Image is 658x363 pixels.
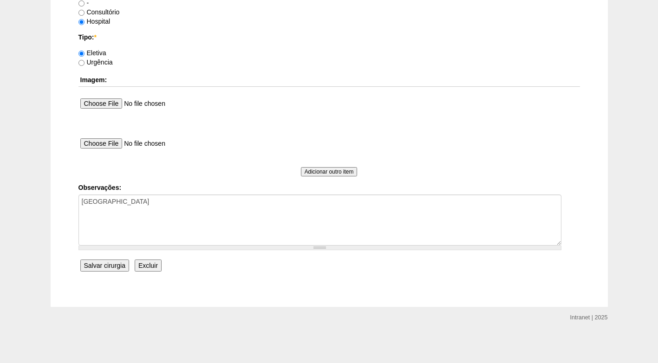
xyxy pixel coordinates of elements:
input: - [78,0,85,6]
input: Eletiva [78,51,85,57]
input: Excluir [135,259,162,272]
div: Intranet | 2025 [570,313,608,322]
th: Imagem: [78,73,580,87]
label: Consultório [78,8,120,16]
input: Consultório [78,10,85,16]
input: Urgência [78,60,85,66]
label: Tipo: [78,32,580,42]
input: Adicionar outro item [301,167,358,176]
label: Urgência [78,58,113,66]
input: Salvar cirurgia [80,259,129,272]
span: Este campo é obrigatório. [94,33,96,41]
label: Eletiva [78,49,106,57]
label: Observações: [78,183,580,192]
label: Hospital [78,18,111,25]
input: Hospital [78,19,85,25]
